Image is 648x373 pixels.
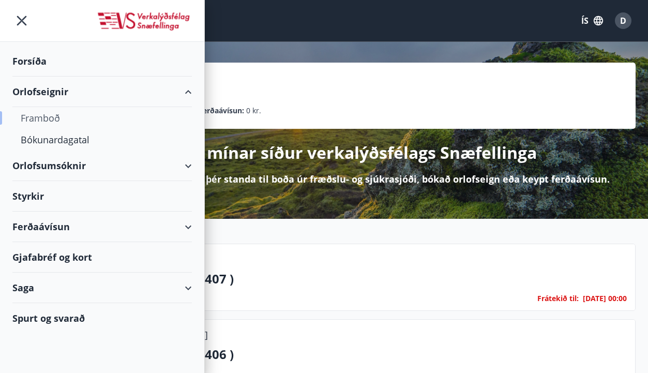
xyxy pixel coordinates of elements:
[12,303,192,333] div: Spurt og svarað
[620,15,626,26] span: D
[88,346,627,363] p: Þorrasalir 13 – 15 ( 406 )
[246,105,261,116] span: 0 kr.
[199,105,244,116] p: Ferðaávísun :
[88,270,627,288] p: Þorrasalir 13 – 15 ( 407 )
[12,151,192,181] div: Orlofsumsóknir
[21,107,184,129] div: Framboð
[12,212,192,242] div: Ferðaávísun
[12,77,192,107] div: Orlofseignir
[12,46,192,77] div: Forsíða
[12,11,31,30] button: menu
[39,172,610,186] p: Hér getur þú sótt um þá styrki sem þér standa til boða úr fræðslu- og sjúkrasjóði, bókað orlofsei...
[576,11,609,30] button: ÍS
[583,293,627,303] span: [DATE] 00:00
[611,8,636,33] button: D
[537,293,579,304] span: Frátekið til :
[12,181,192,212] div: Styrkir
[12,242,192,273] div: Gjafabréf og kort
[21,129,184,151] div: Bókunardagatal
[111,141,537,164] p: Velkomin á mínar síður verkalýðsfélags Snæfellinga
[12,273,192,303] div: Saga
[96,11,192,32] img: union_logo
